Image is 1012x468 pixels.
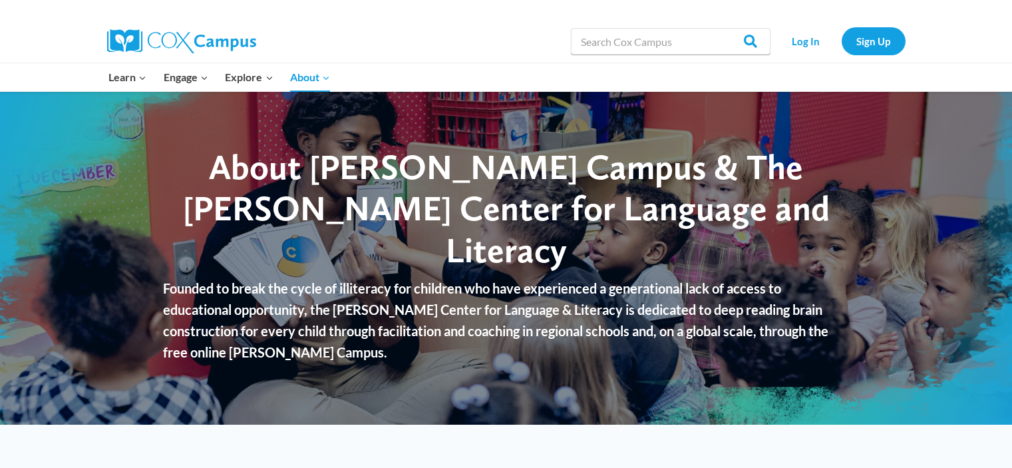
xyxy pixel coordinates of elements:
span: Explore [225,69,273,86]
span: Engage [164,69,208,86]
nav: Primary Navigation [100,63,339,91]
a: Log In [777,27,835,55]
span: Learn [108,69,146,86]
p: Founded to break the cycle of illiteracy for children who have experienced a generational lack of... [163,278,849,363]
input: Search Cox Campus [571,28,770,55]
nav: Secondary Navigation [777,27,906,55]
a: Sign Up [842,27,906,55]
img: Cox Campus [107,29,256,53]
span: About [PERSON_NAME] Campus & The [PERSON_NAME] Center for Language and Literacy [183,146,830,271]
span: About [290,69,330,86]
